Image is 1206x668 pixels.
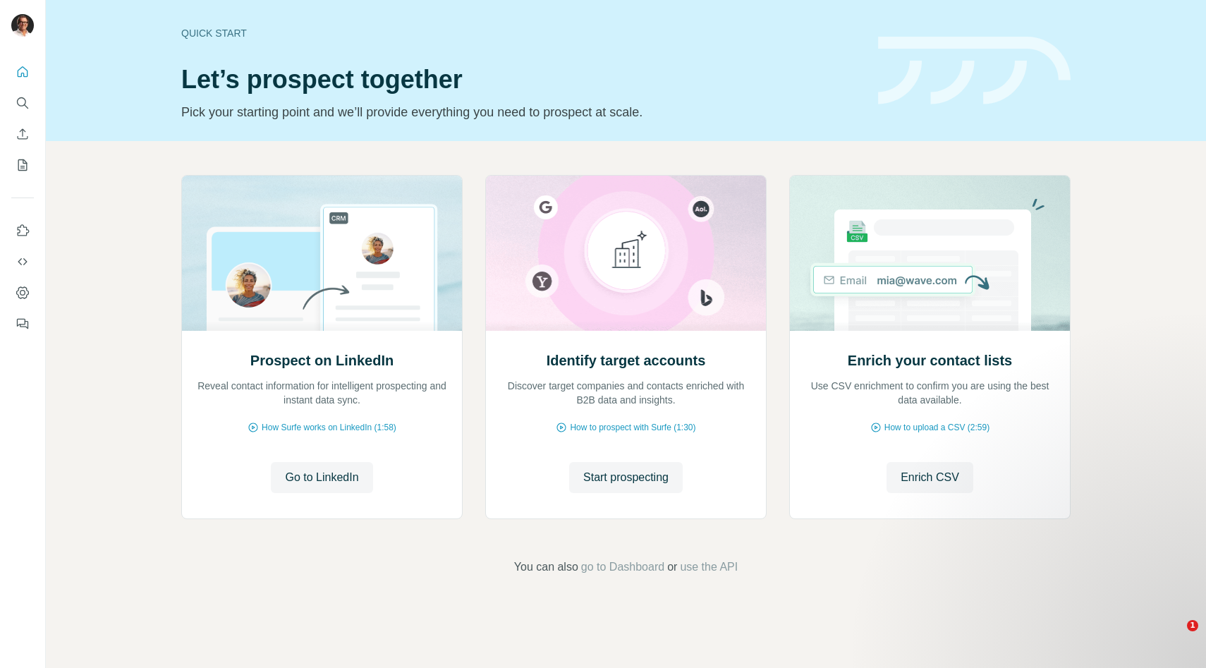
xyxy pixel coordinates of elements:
span: How to prospect with Surfe (1:30) [570,421,695,434]
img: Avatar [11,14,34,37]
button: Quick start [11,59,34,85]
button: Dashboard [11,280,34,305]
h2: Prospect on LinkedIn [250,351,394,370]
button: Go to LinkedIn [271,462,372,493]
span: You can also [514,559,578,576]
button: Start prospecting [569,462,683,493]
span: Start prospecting [583,469,669,486]
button: go to Dashboard [581,559,664,576]
img: banner [878,37,1071,105]
span: How Surfe works on LinkedIn (1:58) [262,421,396,434]
img: Prospect on LinkedIn [181,176,463,331]
button: Enrich CSV [11,121,34,147]
iframe: Intercom live chat [1158,620,1192,654]
button: Use Surfe on LinkedIn [11,218,34,243]
button: Enrich CSV [887,462,973,493]
p: Pick your starting point and we’ll provide everything you need to prospect at scale. [181,102,861,122]
h2: Identify target accounts [547,351,706,370]
button: My lists [11,152,34,178]
span: Enrich CSV [901,469,959,486]
img: Enrich your contact lists [789,176,1071,331]
span: or [667,559,677,576]
p: Discover target companies and contacts enriched with B2B data and insights. [500,379,752,407]
div: Quick start [181,26,861,40]
span: How to upload a CSV (2:59) [884,421,989,434]
img: Identify target accounts [485,176,767,331]
h2: Enrich your contact lists [848,351,1012,370]
p: Reveal contact information for intelligent prospecting and instant data sync. [196,379,448,407]
button: Use Surfe API [11,249,34,274]
span: Go to LinkedIn [285,469,358,486]
p: Use CSV enrichment to confirm you are using the best data available. [804,379,1056,407]
button: Feedback [11,311,34,336]
h1: Let’s prospect together [181,66,861,94]
span: 1 [1187,620,1198,631]
button: Search [11,90,34,116]
button: use the API [680,559,738,576]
